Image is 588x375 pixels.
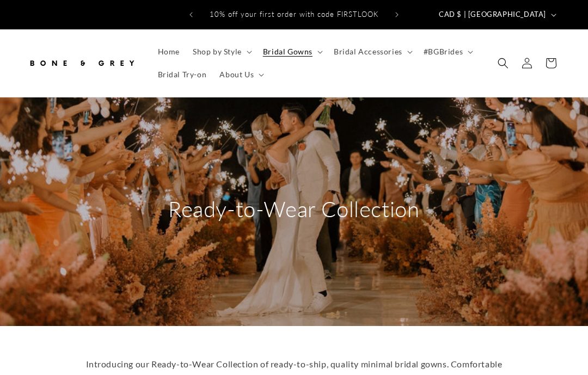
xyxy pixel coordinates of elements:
[213,63,268,86] summary: About Us
[151,63,213,86] a: Bridal Try-on
[334,47,402,57] span: Bridal Accessories
[432,4,561,25] button: CAD $ | [GEOGRAPHIC_DATA]
[439,9,546,20] span: CAD $ | [GEOGRAPHIC_DATA]
[158,70,207,79] span: Bridal Try-on
[424,47,463,57] span: #BGBrides
[193,47,242,57] span: Shop by Style
[263,47,313,57] span: Bridal Gowns
[219,70,254,79] span: About Us
[168,195,419,223] h2: Ready-to-Wear Collection
[27,51,136,75] img: Bone and Grey Bridal
[417,40,477,63] summary: #BGBrides
[23,47,140,79] a: Bone and Grey Bridal
[210,10,378,19] span: 10% off your first order with code FIRSTLOOK
[186,40,256,63] summary: Shop by Style
[179,4,203,25] button: Previous announcement
[385,4,409,25] button: Next announcement
[151,40,186,63] a: Home
[491,51,515,75] summary: Search
[327,40,417,63] summary: Bridal Accessories
[256,40,327,63] summary: Bridal Gowns
[158,47,180,57] span: Home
